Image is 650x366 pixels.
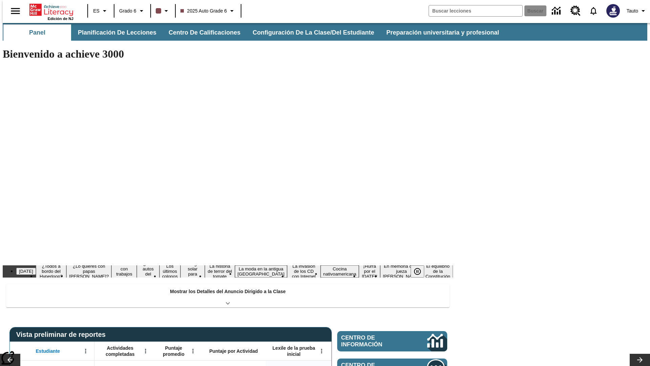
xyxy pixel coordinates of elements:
button: Diapositiva 7 Energía solar para todos [180,260,205,283]
a: Centro de información [337,331,447,351]
span: Tauto [627,7,638,15]
button: El color de la clase es café oscuro. Cambiar el color de la clase. [153,5,173,17]
button: Diapositiva 1 Día del Trabajo [16,268,36,275]
span: Actividades completadas [98,345,143,357]
span: Centro de información [341,334,405,348]
span: Puntaje por Actividad [209,348,258,354]
span: Lexile de la prueba inicial [269,345,319,357]
button: Diapositiva 4 Niños con trabajos sucios [111,260,137,283]
button: Diapositiva 3 ¿Lo quieres con papas fritas? [66,263,111,280]
button: Centro de calificaciones [163,24,246,41]
div: Portada [29,2,73,21]
button: Panel [3,24,71,41]
button: Diapositiva 12 ¡Hurra por el Día de la Constitución! [359,263,380,280]
a: Portada [29,3,73,17]
p: Mostrar los Detalles del Anuncio Dirigido a la Clase [170,288,286,295]
button: Abrir menú [81,346,91,356]
button: Diapositiva 9 La moda en la antigua Roma [235,265,287,278]
button: Diapositiva 13 En memoria de la jueza O'Connor [380,263,423,280]
button: Carrusel de lecciones, seguir [630,354,650,366]
button: Diapositiva 14 El equilibrio de la Constitución [423,263,453,280]
span: Vista preliminar de reportes [16,331,109,339]
button: Diapositiva 11 Cocina nativoamericana [321,265,359,278]
h1: Bienvenido a achieve 3000 [3,48,453,60]
button: Diapositiva 5 ¿Los autos del futuro? [137,260,159,283]
span: Edición de NJ [48,17,73,21]
button: Abrir menú [188,346,198,356]
div: Subbarra de navegación [3,23,647,41]
span: Grado 6 [119,7,136,15]
button: Diapositiva 6 Los últimos colonos [159,263,180,280]
button: Abrir menú [140,346,151,356]
span: Puntaje promedio [157,345,190,357]
button: Abrir menú [317,346,327,356]
button: Pausar [411,265,424,278]
button: Preparación universitaria y profesional [381,24,504,41]
input: Buscar campo [429,5,522,16]
button: Clase: 2025 Auto Grade 6, Selecciona una clase [178,5,239,17]
button: Diapositiva 2 ¿Todos a bordo del Hyperloop? [36,263,66,280]
button: Perfil/Configuración [624,5,650,17]
button: Diapositiva 10 La invasión de los CD con Internet [287,263,320,280]
span: 2025 Auto Grade 6 [180,7,227,15]
img: Avatar [606,4,620,18]
a: Centro de recursos, Se abrirá en una pestaña nueva. [566,2,585,20]
div: Mostrar los Detalles del Anuncio Dirigido a la Clase [6,284,450,307]
div: Pausar [411,265,431,278]
button: Diapositiva 8 La historia de terror del tomate [205,263,235,280]
button: Lenguaje: ES, Selecciona un idioma [90,5,112,17]
button: Escoja un nuevo avatar [602,2,624,20]
a: Notificaciones [585,2,602,20]
button: Planificación de lecciones [72,24,162,41]
button: Abrir el menú lateral [5,1,25,21]
span: Estudiante [36,348,60,354]
a: Centro de información [548,2,566,20]
button: Grado: Grado 6, Elige un grado [116,5,148,17]
button: Configuración de la clase/del estudiante [247,24,380,41]
span: ES [93,7,100,15]
div: Subbarra de navegación [3,24,505,41]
